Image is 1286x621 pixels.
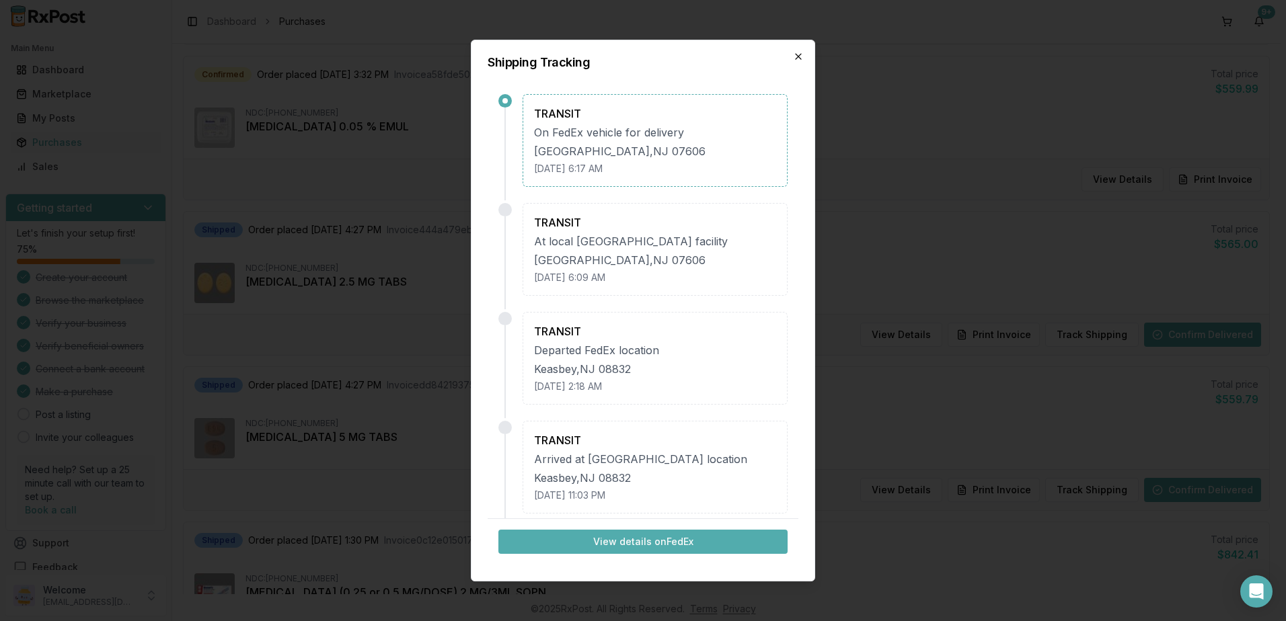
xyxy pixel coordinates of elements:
[534,233,776,249] div: At local [GEOGRAPHIC_DATA] facility
[534,323,776,339] div: TRANSIT
[498,530,788,554] button: View details onFedEx
[534,106,776,122] div: TRANSIT
[534,361,776,377] div: Keasbey , NJ 08832
[534,271,776,284] div: [DATE] 6:09 AM
[534,214,776,231] div: TRANSIT
[534,124,776,140] div: On FedEx vehicle for delivery
[534,470,776,486] div: Keasbey , NJ 08832
[534,489,776,502] div: [DATE] 11:03 PM
[534,451,776,467] div: Arrived at [GEOGRAPHIC_DATA] location
[534,252,776,268] div: [GEOGRAPHIC_DATA] , NJ 07606
[534,342,776,358] div: Departed FedEx location
[534,432,776,448] div: TRANSIT
[488,56,798,69] h2: Shipping Tracking
[534,380,776,393] div: [DATE] 2:18 AM
[534,143,776,159] div: [GEOGRAPHIC_DATA] , NJ 07606
[534,162,776,175] div: [DATE] 6:17 AM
